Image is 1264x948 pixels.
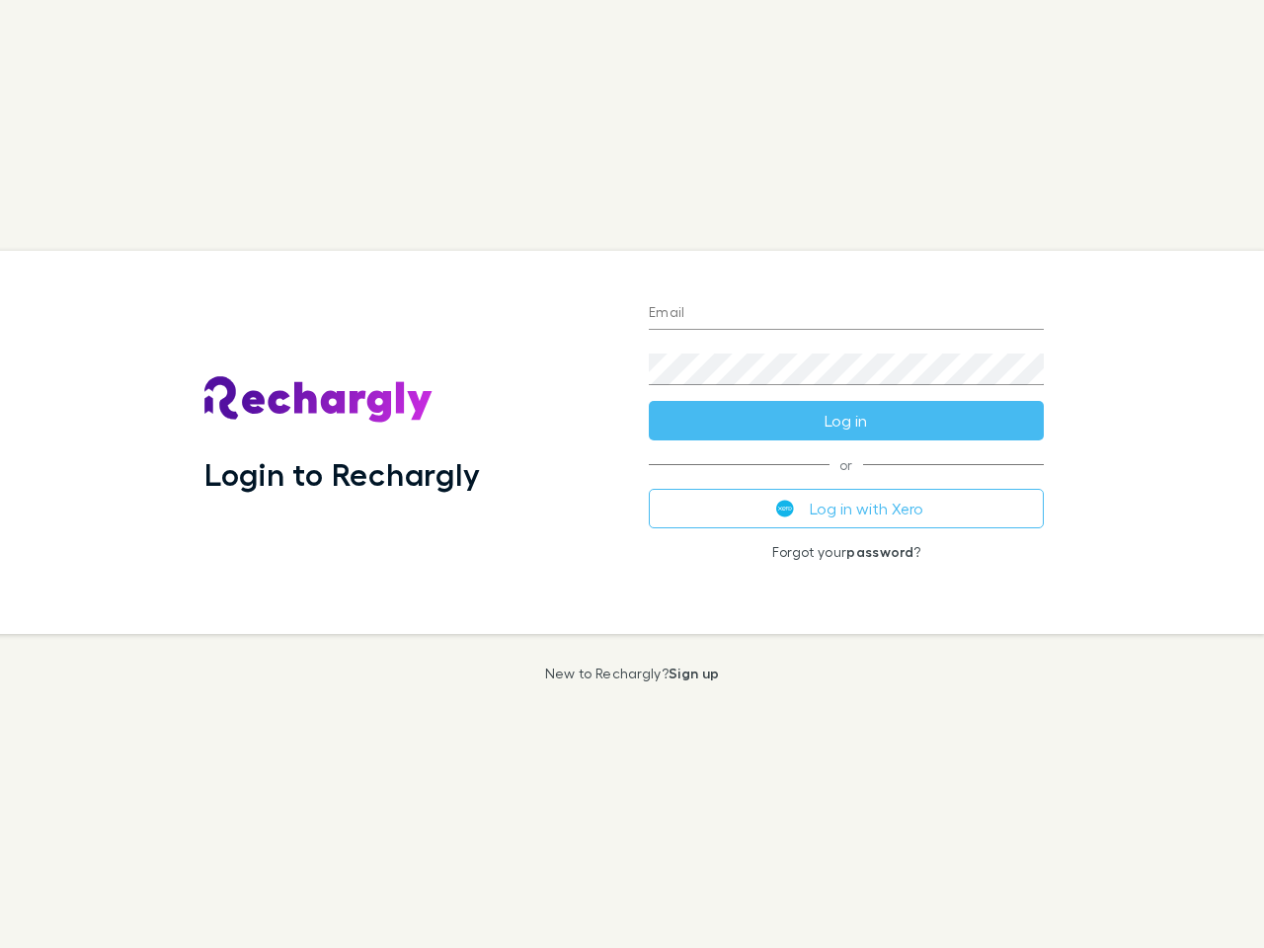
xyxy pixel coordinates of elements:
a: password [846,543,913,560]
h1: Login to Rechargly [204,455,480,493]
p: Forgot your ? [649,544,1044,560]
p: New to Rechargly? [545,666,720,681]
a: Sign up [669,665,719,681]
img: Xero's logo [776,500,794,517]
button: Log in with Xero [649,489,1044,528]
img: Rechargly's Logo [204,376,434,424]
button: Log in [649,401,1044,440]
span: or [649,464,1044,465]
